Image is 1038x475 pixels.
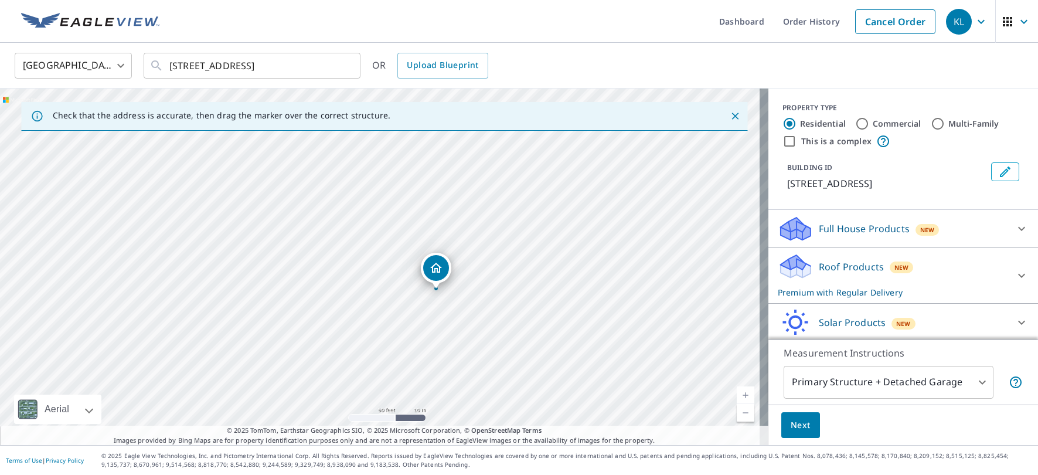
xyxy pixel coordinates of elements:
input: Search by address or latitude-longitude [169,49,336,82]
p: BUILDING ID [787,162,832,172]
label: Multi-Family [948,118,999,130]
div: PROPERTY TYPE [782,103,1024,113]
div: Aerial [41,395,73,424]
span: Next [791,418,811,433]
label: Residential [800,118,846,130]
div: Solar ProductsNew [778,308,1029,337]
p: Measurement Instructions [784,346,1023,360]
span: New [894,263,909,272]
label: This is a complex [801,135,872,147]
a: OpenStreetMap [471,426,520,435]
a: Terms of Use [6,456,42,464]
div: [GEOGRAPHIC_DATA] [15,49,132,82]
p: Solar Products [819,315,886,330]
span: © 2025 TomTom, Earthstar Geographics SIO, © 2025 Microsoft Corporation, © [227,426,542,436]
a: Terms [522,426,542,435]
label: Commercial [873,118,921,130]
img: EV Logo [21,13,159,30]
a: Current Level 19, Zoom Out [737,404,754,422]
button: Edit building 1 [991,162,1019,181]
div: Primary Structure + Detached Garage [784,366,993,399]
p: Premium with Regular Delivery [778,286,1008,298]
a: Current Level 19, Zoom In [737,386,754,404]
div: Dropped pin, building 1, Residential property, 1216 LAKEWOOD DR VANCOUVER BC V5L4M4 [421,253,451,289]
span: New [896,319,911,328]
span: Your report will include the primary structure and a detached garage if one exists. [1009,375,1023,389]
button: Close [727,108,743,124]
a: Upload Blueprint [397,53,488,79]
div: Roof ProductsNewPremium with Regular Delivery [778,253,1029,298]
p: Check that the address is accurate, then drag the marker over the correct structure. [53,110,390,121]
p: | [6,457,84,464]
span: Upload Blueprint [407,58,478,73]
p: Full House Products [819,222,910,236]
p: Roof Products [819,260,884,274]
p: © 2025 Eagle View Technologies, Inc. and Pictometry International Corp. All Rights Reserved. Repo... [101,452,1032,469]
p: [STREET_ADDRESS] [787,177,986,191]
div: Aerial [14,395,101,424]
div: KL [946,9,972,35]
a: Privacy Policy [46,456,84,464]
div: Full House ProductsNew [778,215,1029,243]
span: New [920,225,935,235]
a: Cancel Order [855,9,935,34]
button: Next [781,412,820,439]
div: OR [372,53,488,79]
